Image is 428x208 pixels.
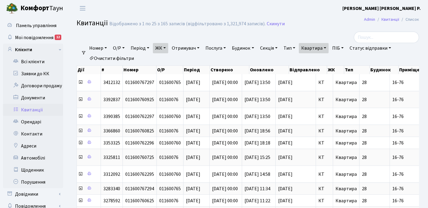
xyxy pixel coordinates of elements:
span: [DATE] [186,113,200,120]
span: 3325811 [103,154,120,161]
span: [DATE] [278,129,313,133]
div: Відображено з 1 по 25 з 165 записів (відфільтровано з 1,321,974 записів). [109,21,266,27]
th: Тип [344,66,369,74]
button: Переключити навігацію [75,3,90,13]
span: 16-76 [392,155,426,160]
span: [DATE] 18:18 [244,140,270,146]
span: 3278592 [103,197,120,204]
span: 16-76 [392,141,426,145]
span: 011600762296 [125,140,154,146]
span: [DATE] [278,141,313,145]
span: [DATE] 13:50 [244,79,270,86]
a: Довідники [3,188,63,200]
span: 16-76 [392,97,426,102]
span: КТ [318,97,330,102]
a: Документи [3,92,63,104]
span: 28 [362,113,367,120]
span: [DATE] [186,96,200,103]
span: 01160076 [159,154,178,161]
b: [PERSON_NAME] [PERSON_NAME] Р. [342,5,421,12]
span: 28 [362,154,367,161]
span: [DATE] 00:00 [212,96,238,103]
span: Панель управління [16,22,56,29]
span: КТ [318,114,330,119]
a: Заявки до КК [3,68,63,80]
a: Клієнти [3,44,63,56]
span: КТ [318,186,330,191]
th: Будинок [370,66,399,74]
a: Квитанції [381,16,399,23]
th: Період [183,66,210,74]
span: Квитанції [77,18,108,28]
img: logo.png [6,2,18,14]
span: [DATE] [278,172,313,177]
th: Створено [210,66,250,74]
span: [DATE] [186,185,200,192]
span: 011600762295 [125,171,154,178]
a: Admin [364,16,375,23]
span: 28 [362,79,367,86]
a: Будинок [229,43,256,53]
span: [DATE] [278,198,313,203]
span: 011600760725 [125,154,154,161]
span: Квартира [335,140,357,146]
span: [DATE] [186,140,200,146]
th: Номер [123,66,156,74]
input: Пошук... [354,32,419,43]
span: Квартира [335,79,357,86]
a: Автомобілі [3,152,63,164]
span: [DATE] [278,80,313,85]
span: [DATE] 00:00 [212,128,238,134]
span: Квартира [335,96,357,103]
span: [DATE] 00:00 [212,185,238,192]
a: Договори продажу [3,80,63,92]
span: [DATE] [278,114,313,119]
span: 3283340 [103,185,120,192]
span: [DATE] 15:25 [244,154,270,161]
span: КТ [318,155,330,160]
a: Номер [87,43,109,53]
th: # [101,66,123,74]
a: Адреси [3,140,63,152]
a: Статус відправки [347,43,393,53]
span: 28 [362,197,367,204]
a: Період [128,43,152,53]
a: Тип [281,43,298,53]
span: 16-76 [392,198,426,203]
span: [DATE] [186,197,200,204]
th: О/Р [156,66,183,74]
span: 01160076 [159,197,178,204]
span: 3390385 [103,113,120,120]
span: [DATE] 11:34 [244,185,270,192]
span: КТ [318,129,330,133]
span: [DATE] 00:00 [212,140,238,146]
span: КТ [318,172,330,177]
span: [DATE] 00:00 [212,79,238,86]
span: 16-76 [392,172,426,177]
span: КТ [318,198,330,203]
span: КТ [318,80,330,85]
span: Квартира [335,185,357,192]
span: [DATE] 00:00 [212,197,238,204]
th: ЖК [327,66,344,74]
span: [DATE] [186,128,200,134]
th: Відправлено [289,66,327,74]
span: 011600765 [159,79,181,86]
nav: breadcrumb [355,13,428,26]
span: [DATE] 00:00 [212,171,238,178]
span: [DATE] 00:00 [212,154,238,161]
div: 12 [55,35,61,40]
span: 3392837 [103,96,120,103]
span: [DATE] [186,154,200,161]
a: Щоденник [3,164,63,176]
span: Квартира [335,197,357,204]
span: [DATE] [186,79,200,86]
a: Орендарі [3,116,63,128]
span: 011600760 [159,140,181,146]
span: 16-76 [392,129,426,133]
a: Отримувач [169,43,202,53]
a: Всі клієнти [3,56,63,68]
span: 011600760 [159,171,181,178]
span: 16-76 [392,186,426,191]
span: 28 [362,128,367,134]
